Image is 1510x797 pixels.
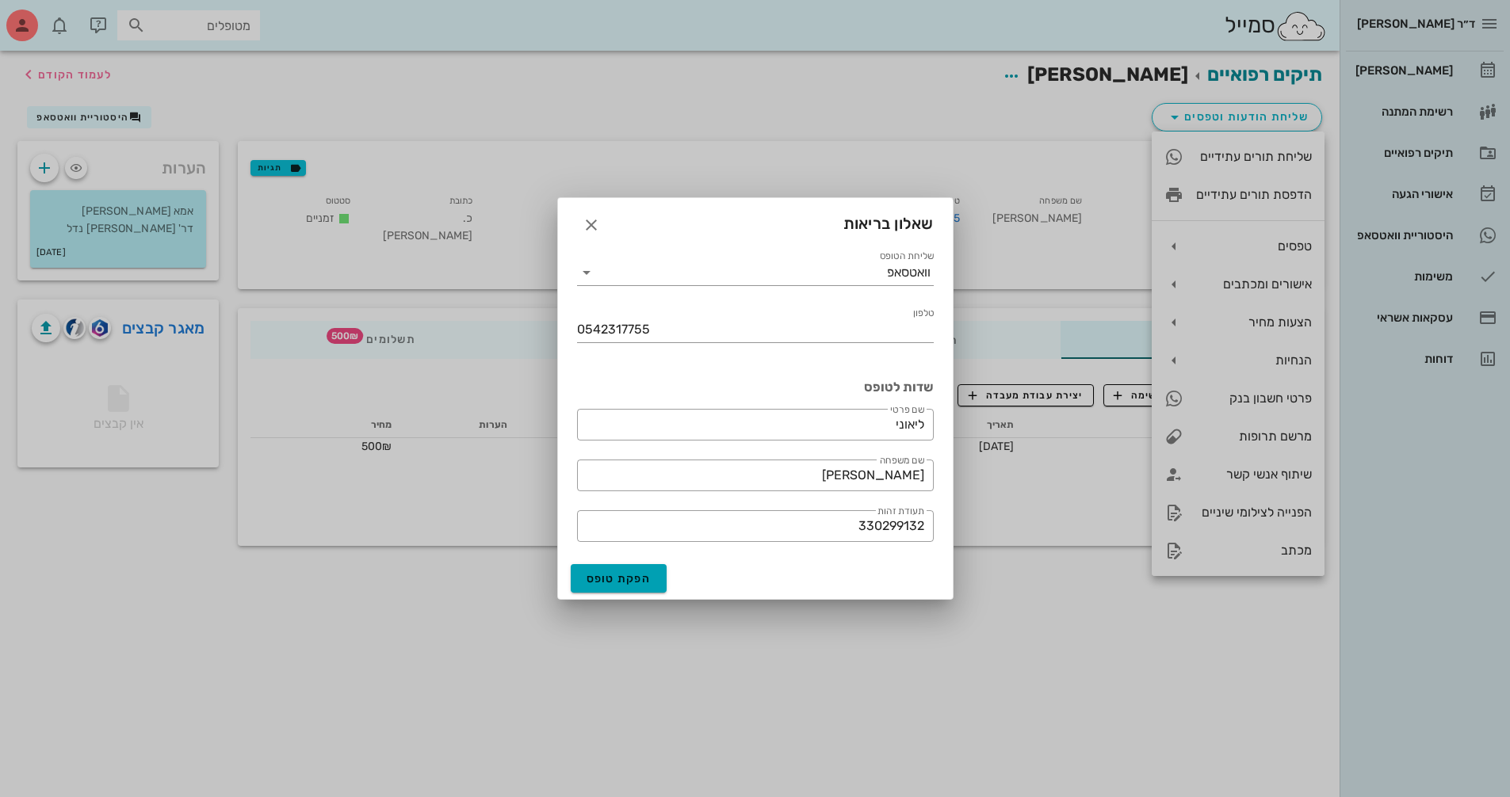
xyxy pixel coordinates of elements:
[577,260,934,285] div: שליחת הטופסוואטסאפ
[571,564,667,593] button: הפקת טופס
[843,211,934,236] span: שאלון בריאות
[577,379,934,396] h3: שדות לטופס
[890,404,924,416] label: שם פרטי
[587,572,652,585] span: הפקת טופס
[912,307,933,319] label: טלפון
[879,250,933,262] label: שליחת הטופס
[877,505,923,517] label: תעודת זהות
[879,455,923,467] label: שם משפחה
[887,265,931,280] div: וואטסאפ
